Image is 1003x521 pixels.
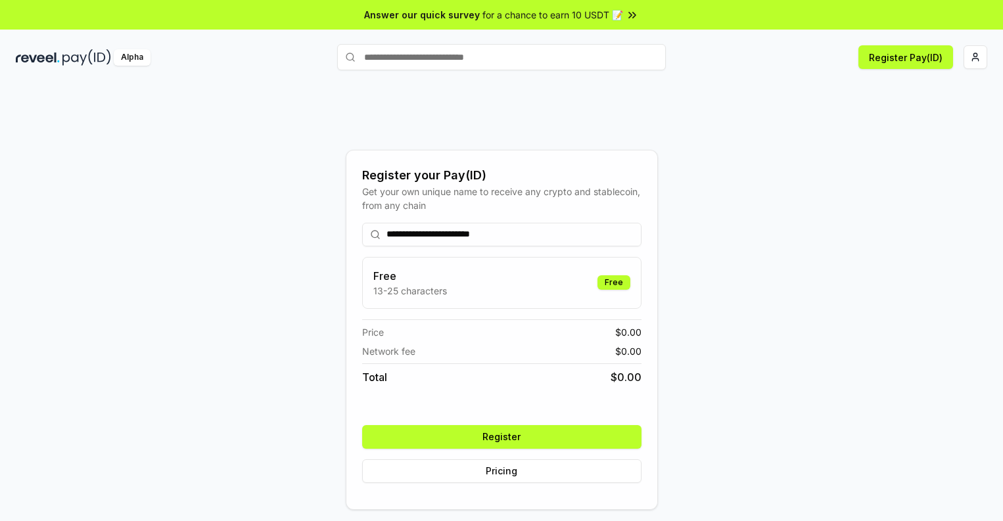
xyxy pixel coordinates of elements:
[364,8,480,22] span: Answer our quick survey
[16,49,60,66] img: reveel_dark
[362,425,641,449] button: Register
[482,8,623,22] span: for a chance to earn 10 USDT 📝
[615,344,641,358] span: $ 0.00
[362,166,641,185] div: Register your Pay(ID)
[62,49,111,66] img: pay_id
[362,325,384,339] span: Price
[611,369,641,385] span: $ 0.00
[362,459,641,483] button: Pricing
[362,185,641,212] div: Get your own unique name to receive any crypto and stablecoin, from any chain
[114,49,151,66] div: Alpha
[858,45,953,69] button: Register Pay(ID)
[373,268,447,284] h3: Free
[373,284,447,298] p: 13-25 characters
[362,344,415,358] span: Network fee
[597,275,630,290] div: Free
[615,325,641,339] span: $ 0.00
[362,369,387,385] span: Total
